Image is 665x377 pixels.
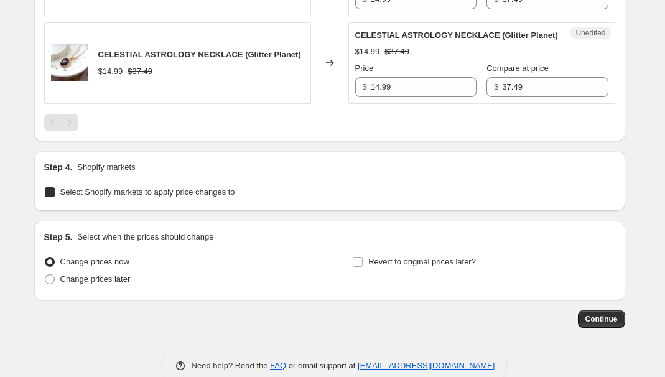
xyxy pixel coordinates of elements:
span: $ [494,82,498,91]
span: Unedited [575,28,605,38]
nav: Pagination [44,114,78,131]
span: Price [355,63,374,73]
span: Need help? Read the [192,361,271,370]
p: Select when the prices should change [77,231,213,243]
div: $14.99 [98,65,123,78]
span: CELESTIAL ASTROLOGY NECKLACE (Glitter Planet) [355,30,558,40]
span: or email support at [286,361,358,370]
h2: Step 5. [44,231,73,243]
span: Select Shopify markets to apply price changes to [60,187,235,197]
span: Continue [585,314,618,324]
span: CELESTIAL ASTROLOGY NECKLACE (Glitter Planet) [98,50,301,59]
span: Revert to original prices later? [368,257,476,266]
strike: $37.49 [128,65,152,78]
span: Compare at price [486,63,549,73]
span: Change prices later [60,274,131,284]
h2: Step 4. [44,161,73,174]
div: $14.99 [355,45,380,58]
strike: $37.49 [384,45,409,58]
a: [EMAIL_ADDRESS][DOMAIN_NAME] [358,361,495,370]
p: Shopify markets [77,161,135,174]
span: Change prices now [60,257,129,266]
a: FAQ [270,361,286,370]
span: $ [363,82,367,91]
button: Continue [578,310,625,328]
img: 8_82202c23-6981-4444-8dd2-9460f8cea01a_80x.png [51,44,88,81]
